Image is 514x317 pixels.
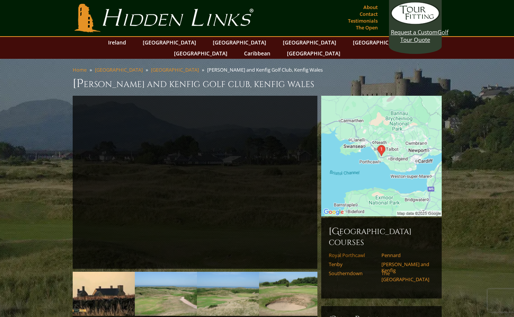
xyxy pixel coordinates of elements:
[391,2,440,43] a: Request a CustomGolf Tour Quote
[329,252,377,258] a: Royal Porthcawl
[354,22,380,33] a: The Open
[329,261,377,267] a: Tenby
[73,66,87,73] a: Home
[279,37,340,48] a: [GEOGRAPHIC_DATA]
[104,37,130,48] a: Ireland
[95,66,143,73] a: [GEOGRAPHIC_DATA]
[207,66,326,73] li: [PERSON_NAME] and Kenfig Golf Club, Kenfig Wales
[170,48,231,59] a: [GEOGRAPHIC_DATA]
[329,270,377,276] a: Southerndown
[283,48,344,59] a: [GEOGRAPHIC_DATA]
[73,76,442,91] h1: [PERSON_NAME] and Kenfig Golf Club, Kenfig Wales
[151,66,199,73] a: [GEOGRAPHIC_DATA]
[329,225,434,248] h6: [GEOGRAPHIC_DATA] Courses
[346,15,380,26] a: Testimonials
[381,261,429,274] a: [PERSON_NAME] and Kenfig
[139,37,200,48] a: [GEOGRAPHIC_DATA]
[381,270,429,283] a: The [GEOGRAPHIC_DATA]
[349,37,410,48] a: [GEOGRAPHIC_DATA]
[240,48,274,59] a: Caribbean
[381,252,429,258] a: Pennard
[391,28,438,36] span: Request a Custom
[361,2,380,12] a: About
[321,96,442,216] img: Google Map of Pyle & Kenfig Golf Club, Kenfig, Wales, United Kingdom
[358,9,380,19] a: Contact
[209,37,270,48] a: [GEOGRAPHIC_DATA]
